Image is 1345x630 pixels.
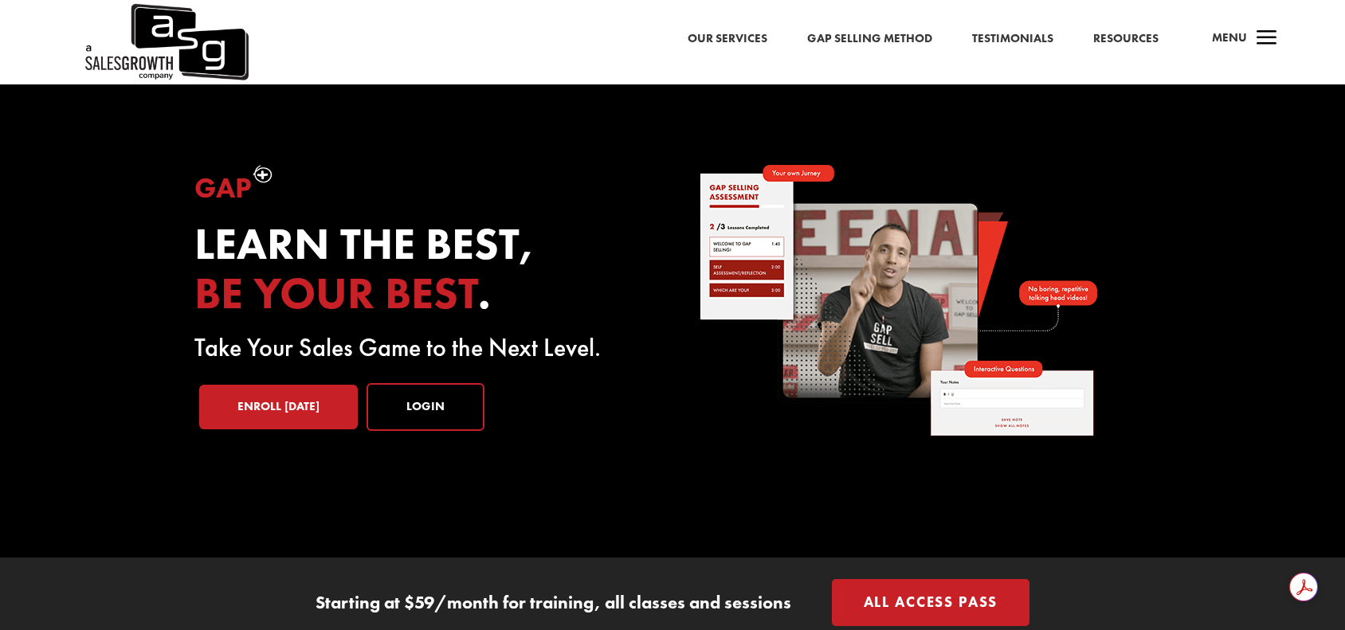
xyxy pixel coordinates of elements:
[1251,23,1283,55] span: a
[807,29,932,49] a: Gap Selling Method
[688,29,767,49] a: Our Services
[367,383,484,431] a: Login
[194,170,252,206] span: Gap
[194,338,646,358] p: Take Your Sales Game to the Next Level.
[1093,29,1159,49] a: Resources
[832,579,1030,626] a: All Access Pass
[699,165,1097,436] img: self-paced-sales-course-online
[253,165,273,183] img: plus-symbol-white
[199,385,358,429] a: Enroll [DATE]
[972,29,1053,49] a: Testimonials
[1212,29,1247,45] span: Menu
[194,264,478,322] span: be your best
[194,220,646,326] h2: Learn the best, .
